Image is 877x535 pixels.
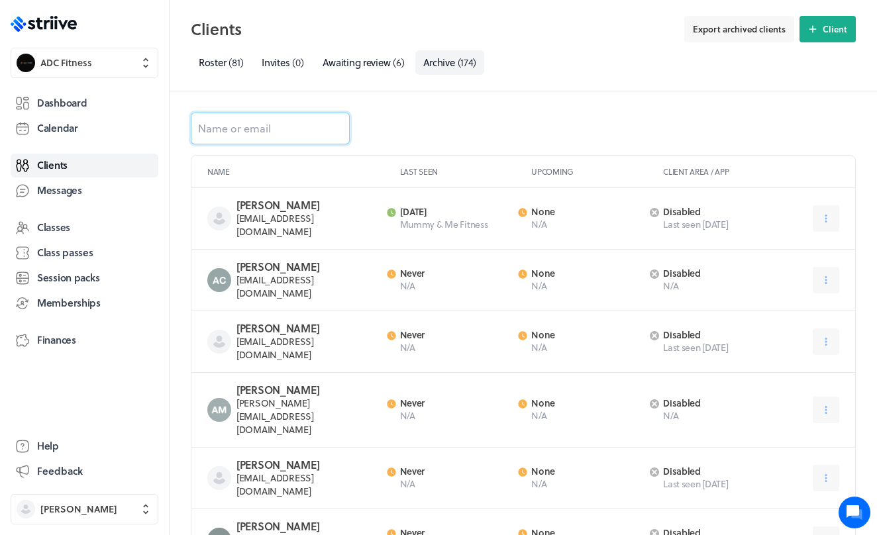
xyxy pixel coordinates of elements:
[663,396,701,410] span: disabled
[400,409,511,422] p: N/A
[531,477,642,491] p: N/A
[663,464,701,478] span: disabled
[18,206,247,222] p: Find an answer quickly
[207,398,231,422] img: Adam Miller
[11,434,158,458] a: Help
[11,216,158,240] a: Classes
[11,291,158,315] a: Memberships
[20,88,245,130] h2: We're here to help. Ask us anything!
[236,273,314,300] span: [EMAIL_ADDRESS][DOMAIN_NAME]
[37,220,70,234] span: Classes
[20,64,245,85] h1: Hi [PERSON_NAME]
[236,396,314,436] span: [PERSON_NAME][EMAIL_ADDRESS][DOMAIN_NAME]
[37,296,101,310] span: Memberships
[11,266,158,290] a: Session packs
[531,329,642,341] p: None
[11,460,158,483] button: Feedback
[40,56,92,70] span: ADC Fitness
[37,183,82,197] span: Messages
[531,409,642,422] p: N/A
[11,494,158,524] button: [PERSON_NAME]
[191,50,856,75] nav: Tabs
[85,162,159,173] span: New conversation
[236,199,379,212] h3: [PERSON_NAME]
[229,55,243,70] span: ( 81 )
[663,266,701,280] span: disabled
[531,397,642,409] p: None
[236,322,379,335] h3: [PERSON_NAME]
[693,23,786,35] span: Export archived clients
[531,465,642,477] p: None
[37,271,99,285] span: Session packs
[663,279,774,293] span: N/A
[663,205,701,219] span: disabled
[415,50,485,75] a: Archive(174)
[400,218,511,231] p: Mummy & Me Fitness
[11,48,158,78] button: ADC FitnessADC Fitness
[423,55,455,70] span: Archive
[400,477,511,491] p: N/A
[236,458,379,471] h3: [PERSON_NAME]
[11,179,158,203] a: Messages
[663,341,774,354] span: Last seen [DATE]
[17,54,35,72] img: ADC Fitness
[663,409,774,422] span: N/A
[37,333,76,347] span: Finances
[11,154,158,177] a: Clients
[400,397,511,409] p: Never
[11,117,158,140] a: Calendar
[37,464,83,478] span: Feedback
[663,328,701,342] span: disabled
[400,465,511,477] p: Never
[400,279,511,293] p: N/A
[823,23,847,35] span: Client
[315,50,413,75] a: Awaiting review(6)
[207,268,231,292] img: Abi Clubb
[531,279,642,293] p: N/A
[191,113,350,144] input: Name or email
[400,206,511,218] p: [DATE]
[531,267,642,279] p: None
[458,55,477,70] span: ( 174 )
[663,477,774,491] span: Last seen [DATE]
[531,341,642,354] p: N/A
[236,211,314,238] span: [EMAIL_ADDRESS][DOMAIN_NAME]
[684,16,794,42] button: Export archived clients
[236,471,314,498] span: [EMAIL_ADDRESS][DOMAIN_NAME]
[292,55,303,70] span: ( 0 )
[40,503,117,516] span: [PERSON_NAME]
[37,439,59,453] span: Help
[400,267,511,279] p: Never
[531,206,642,218] p: None
[21,154,244,181] button: New conversation
[236,334,314,362] span: [EMAIL_ADDRESS][DOMAIN_NAME]
[191,50,251,75] a: Roster(81)
[839,497,870,528] iframe: gist-messenger-bubble-iframe
[37,246,93,260] span: Class passes
[254,50,311,75] a: Invites(0)
[663,166,839,177] p: Client area / App
[531,166,658,177] p: Upcoming
[800,16,856,42] button: Client
[11,328,158,352] a: Finances
[323,55,391,70] span: Awaiting review
[199,55,226,70] span: Roster
[191,16,676,42] h2: Clients
[37,96,87,110] span: Dashboard
[38,228,236,254] input: Search articles
[236,520,379,533] h3: [PERSON_NAME]
[393,55,404,70] span: ( 6 )
[236,260,379,273] h3: [PERSON_NAME]
[11,241,158,265] a: Class passes
[236,383,379,397] h3: [PERSON_NAME]
[11,91,158,115] a: Dashboard
[400,341,511,354] p: N/A
[663,218,774,231] span: Last seen [DATE]
[37,121,78,135] span: Calendar
[400,329,511,341] p: Never
[207,166,395,177] p: Name
[531,218,642,231] p: N/A
[37,158,68,172] span: Clients
[262,55,289,70] span: Invites
[400,166,527,177] p: Last seen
